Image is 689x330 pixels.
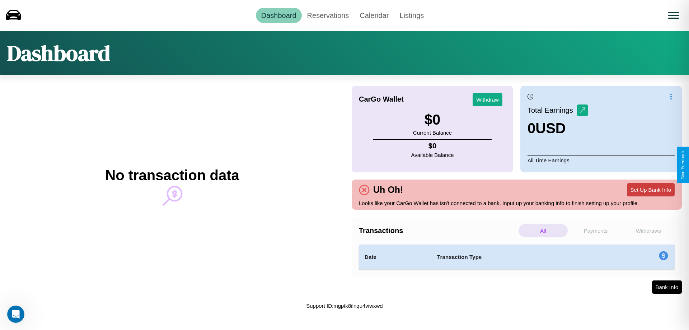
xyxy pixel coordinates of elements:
[411,142,454,150] h4: $ 0
[624,224,673,237] p: Withdraws
[413,128,452,138] p: Current Balance
[519,224,568,237] p: All
[411,150,454,160] p: Available Balance
[571,224,620,237] p: Payments
[413,112,452,128] h3: $ 0
[7,38,110,68] h1: Dashboard
[473,93,502,106] button: Withdraw
[652,280,682,294] button: Bank Info
[370,185,407,195] h4: Uh Oh!
[437,253,600,261] h4: Transaction Type
[664,5,684,25] button: Open menu
[302,8,355,23] a: Reservations
[7,306,24,323] iframe: Intercom live chat
[528,120,588,136] h3: 0 USD
[528,104,577,117] p: Total Earnings
[394,8,429,23] a: Listings
[365,253,426,261] h4: Date
[306,301,383,311] p: Support ID: mgptk8ilnqu4viwxwd
[105,167,239,183] h2: No transaction data
[627,183,675,196] button: Set Up Bank Info
[354,8,394,23] a: Calendar
[680,150,685,180] div: Give Feedback
[256,8,302,23] a: Dashboard
[359,198,675,208] p: Looks like your CarGo Wallet has isn't connected to a bank. Input up your banking info to finish ...
[359,245,675,270] table: simple table
[359,227,517,235] h4: Transactions
[359,95,404,103] h4: CarGo Wallet
[528,155,675,165] p: All Time Earnings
